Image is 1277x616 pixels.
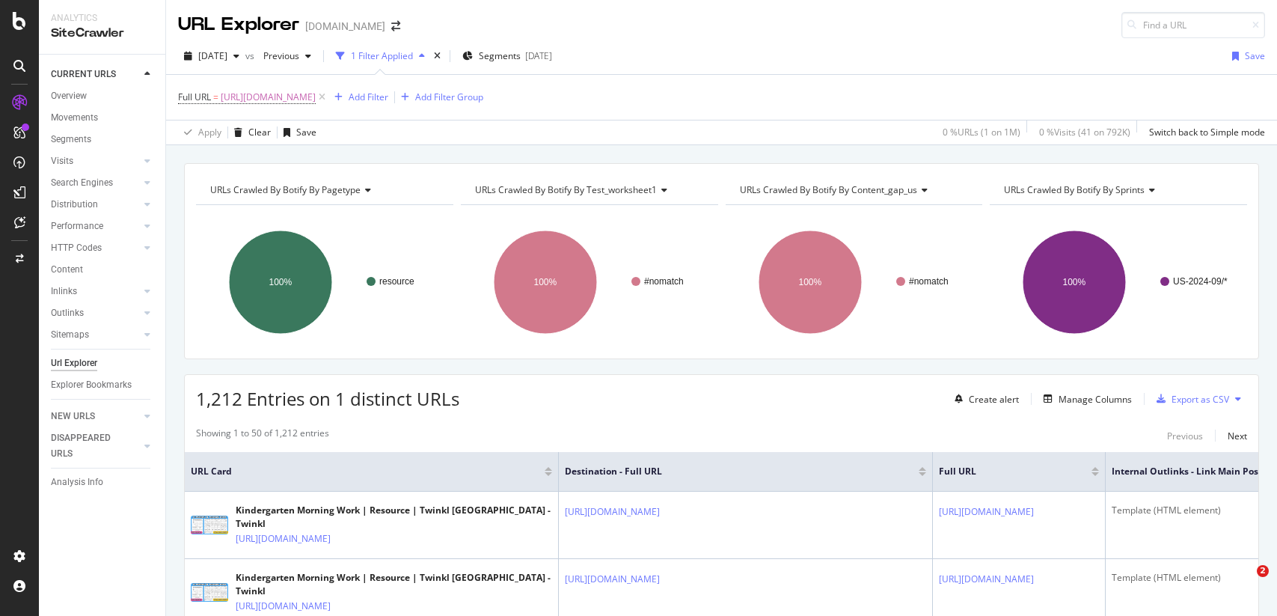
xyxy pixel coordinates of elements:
div: Add Filter [349,91,388,103]
div: Export as CSV [1172,393,1229,406]
span: URL Card [191,465,541,478]
span: Previous [257,49,299,62]
div: arrow-right-arrow-left [391,21,400,31]
h4: URLs Crawled By Botify By sprints [1001,178,1234,202]
text: resource [379,276,414,287]
a: Url Explorer [51,356,155,371]
div: [DOMAIN_NAME] [305,19,385,34]
a: [URL][DOMAIN_NAME] [939,572,1034,587]
div: Manage Columns [1059,393,1132,406]
img: main image [191,583,228,602]
button: Save [278,121,316,144]
div: Sitemaps [51,327,89,343]
text: 100% [269,277,293,287]
a: Inlinks [51,284,140,299]
div: HTTP Codes [51,240,102,256]
div: Analytics [51,12,153,25]
a: [URL][DOMAIN_NAME] [236,599,331,614]
div: DISAPPEARED URLS [51,430,126,462]
span: Segments [479,49,521,62]
div: Switch back to Simple mode [1149,126,1265,138]
a: NEW URLS [51,409,140,424]
button: Add Filter Group [395,88,483,106]
div: 0 % Visits ( 41 on 792K ) [1039,126,1130,138]
button: Switch back to Simple mode [1143,121,1265,144]
a: HTTP Codes [51,240,140,256]
text: US-2024-09/* [1173,276,1228,287]
button: Next [1228,427,1247,445]
div: times [431,49,444,64]
div: Visits [51,153,73,169]
div: Segments [51,132,91,147]
div: 1 Filter Applied [351,49,413,62]
a: [URL][DOMAIN_NAME] [939,504,1034,519]
div: URL Explorer [178,12,299,37]
div: Overview [51,88,87,104]
div: Clear [248,126,271,138]
div: Inlinks [51,284,77,299]
span: URLs Crawled By Botify By content_gap_us [740,183,917,196]
svg: A chart. [726,217,983,347]
div: Kindergarten Morning Work | Resource | Twinkl [GEOGRAPHIC_DATA] - Twinkl [236,571,552,598]
div: Url Explorer [51,356,97,371]
button: 1 Filter Applied [330,44,431,68]
span: [URL][DOMAIN_NAME] [221,87,316,108]
text: #nomatch [644,276,684,287]
input: Find a URL [1121,12,1265,38]
button: Previous [1167,427,1203,445]
a: Movements [51,110,155,126]
button: Manage Columns [1038,390,1132,408]
a: [URL][DOMAIN_NAME] [565,504,660,519]
div: CURRENT URLS [51,67,116,82]
div: Explorer Bookmarks [51,377,132,393]
button: Save [1226,44,1265,68]
a: Search Engines [51,175,140,191]
div: [DATE] [525,49,552,62]
button: Segments[DATE] [456,44,558,68]
text: #nomatch [909,276,949,287]
span: URLs Crawled By Botify By pagetype [210,183,361,196]
a: Overview [51,88,155,104]
div: SiteCrawler [51,25,153,42]
text: 100% [798,277,821,287]
svg: A chart. [461,217,718,347]
div: Outlinks [51,305,84,321]
button: Add Filter [328,88,388,106]
img: main image [191,516,228,534]
a: Distribution [51,197,140,213]
div: Apply [198,126,221,138]
div: Showing 1 to 50 of 1,212 entries [196,427,329,445]
svg: A chart. [990,217,1247,347]
span: vs [245,49,257,62]
h4: URLs Crawled By Botify By content_gap_us [737,178,970,202]
button: Export as CSV [1151,387,1229,411]
span: Full URL [939,465,1069,478]
a: [URL][DOMAIN_NAME] [236,531,331,546]
a: Segments [51,132,155,147]
h4: URLs Crawled By Botify By test_worksheet1 [472,178,705,202]
div: Kindergarten Morning Work | Resource | Twinkl [GEOGRAPHIC_DATA] - Twinkl [236,504,552,531]
div: Performance [51,219,103,234]
a: DISAPPEARED URLS [51,430,140,462]
svg: A chart. [196,217,453,347]
a: Analysis Info [51,475,155,490]
button: Previous [257,44,317,68]
div: Search Engines [51,175,113,191]
button: Clear [228,121,271,144]
text: 100% [533,277,557,287]
button: Create alert [949,387,1019,411]
div: Content [51,262,83,278]
text: 100% [1063,277,1086,287]
span: Full URL [178,91,211,103]
a: [URL][DOMAIN_NAME] [565,572,660,587]
div: Distribution [51,197,98,213]
a: Content [51,262,155,278]
button: Apply [178,121,221,144]
span: URLs Crawled By Botify By test_worksheet1 [475,183,657,196]
div: NEW URLS [51,409,95,424]
span: Destination - Full URL [565,465,896,478]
